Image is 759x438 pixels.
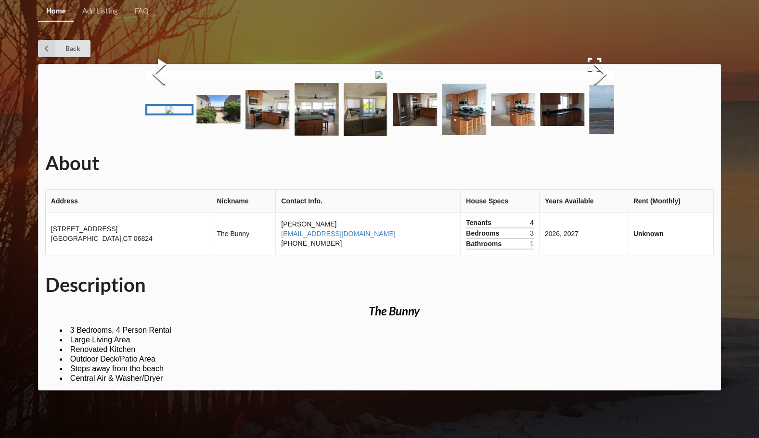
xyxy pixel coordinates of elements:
span: Bathrooms [466,239,504,249]
a: Go to Slide 7 [440,82,488,137]
th: Rent (Monthly) [628,190,714,213]
h1: Description [45,273,714,297]
li: Outdoor Deck/Patio Area [60,354,155,364]
img: image004.png [344,83,388,136]
td: [PERSON_NAME] [PHONE_NUMBER] [275,213,460,255]
span: 4 [530,218,534,227]
a: Go to Slide 6 [391,91,439,128]
img: IMG_1054.JPG [393,93,437,126]
span: 1 [530,239,534,249]
a: Add Listing [74,1,126,22]
li: Large Living Area [60,335,130,345]
th: Address [46,190,211,213]
a: Go to Slide 2 [194,93,243,125]
td: 2026, 2027 [539,213,628,255]
div: Thumbnail Navigation [145,81,614,138]
a: Go to Slide 3 [244,88,292,131]
li: Central Air & Washer/Dryer [60,374,163,383]
h1: About [45,151,714,175]
a: Go to Slide 4 [293,81,341,138]
button: Previous Slide [145,32,172,119]
a: Go to Slide 8 [489,91,537,128]
img: image001.png [196,95,241,124]
a: Back [38,40,90,57]
td: The Bunny [211,213,275,255]
th: Nickname [211,190,275,213]
img: image003.png [295,83,339,136]
a: FAQ [126,1,156,22]
li: 3 Bedrooms, 4 Person Rental [60,325,171,335]
li: Renovated Kitchen [60,345,135,354]
span: 3 [530,228,534,238]
button: Next Slide [587,32,614,119]
img: IMG_1055.JPG [442,84,486,135]
th: Years Available [539,190,628,213]
span: [STREET_ADDRESS] [51,225,117,233]
li: Steps away from the beach [60,364,164,374]
img: IMG_1065.JPG [491,93,535,126]
span: [GEOGRAPHIC_DATA] , CT 06824 [51,235,153,242]
img: image002.png [245,90,290,129]
img: 745_fairfield_neach%2FIMG_5176.PNG [375,71,383,79]
a: [EMAIL_ADDRESS][DOMAIN_NAME] [281,230,395,238]
i: The Bunny [368,304,419,318]
th: Contact Info. [275,190,460,213]
span: Bedrooms [466,228,502,238]
b: Unknown [633,230,664,238]
th: House Specs [460,190,539,213]
button: Open Fullscreen [575,50,614,78]
a: Go to Slide 5 [342,81,390,138]
a: Home [38,1,74,22]
a: Go to Slide 9 [538,91,586,128]
span: Tenants [466,218,494,227]
img: IMG_1068.JPG [540,93,584,126]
